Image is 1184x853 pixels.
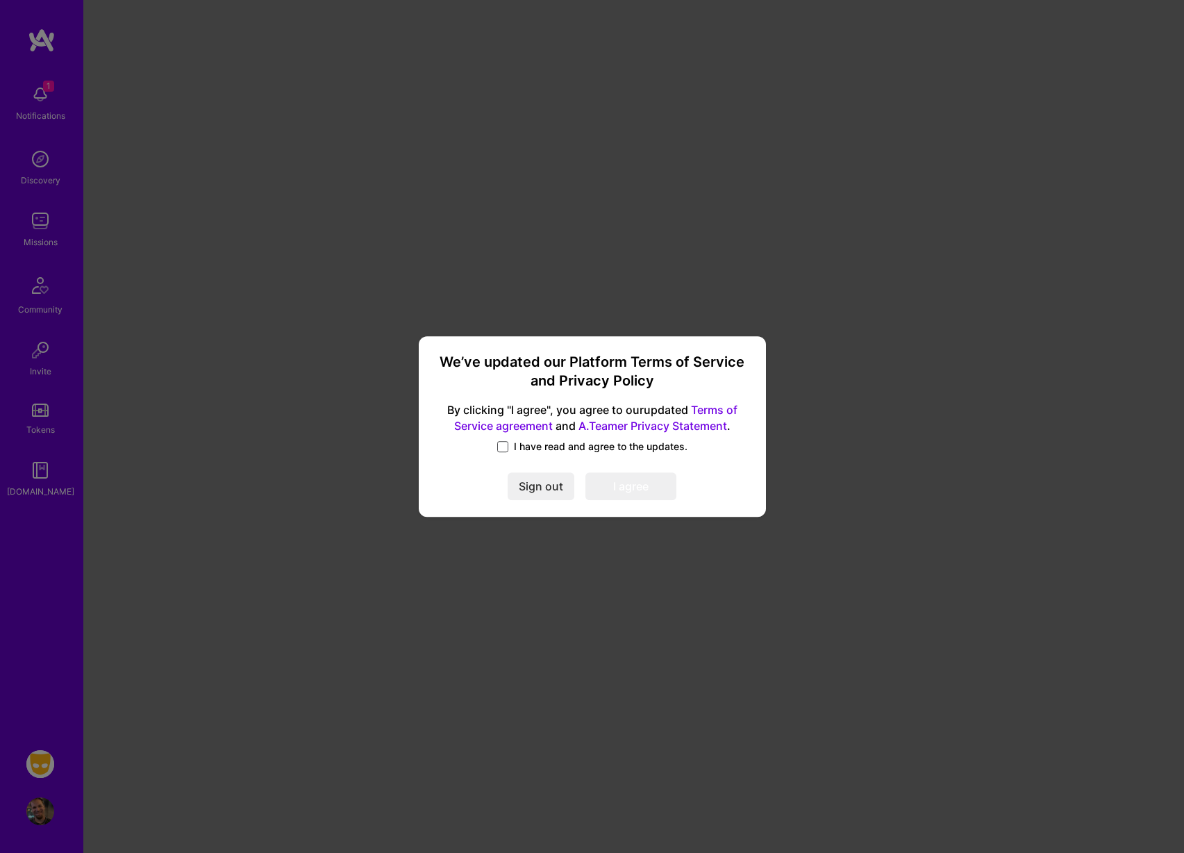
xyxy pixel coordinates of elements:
button: I agree [585,472,676,500]
span: I have read and agree to the updates. [514,440,687,454]
h3: We’ve updated our Platform Terms of Service and Privacy Policy [435,353,749,391]
a: Terms of Service agreement [454,403,737,433]
button: Sign out [508,472,574,500]
a: A.Teamer Privacy Statement [578,419,727,433]
span: By clicking "I agree", you agree to our updated and . [435,402,749,434]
